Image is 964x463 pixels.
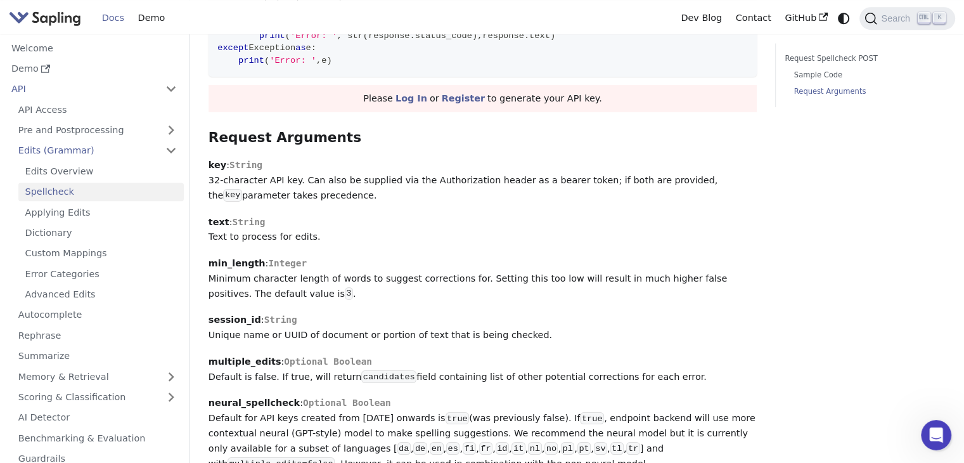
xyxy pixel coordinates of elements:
[264,315,297,325] span: String
[229,160,262,170] span: String
[268,258,307,268] span: Integer
[4,60,184,78] a: Demo
[18,203,184,221] a: Applying Edits
[290,31,337,41] span: 'Error: '
[209,355,757,385] p: : Default is false. If true, will return field containing list of other potential corrections for...
[248,43,295,53] span: Exception
[674,8,728,28] a: Dev Blog
[778,8,834,28] a: GitHub
[921,420,951,450] iframe: Intercom live chat
[785,53,941,65] a: Request Spellcheck POST
[18,285,184,304] a: Advanced Edits
[311,43,316,53] span: :
[729,8,778,28] a: Contact
[479,442,492,455] code: fr
[610,442,624,455] code: tl
[626,442,639,455] code: tr
[209,160,226,170] strong: key
[209,215,757,245] p: : Text to process for edits.
[209,217,229,227] strong: text
[11,141,184,160] a: Edits (Grammar)
[528,442,541,455] code: nl
[11,388,184,407] a: Scoring & Classification
[345,287,353,300] code: 3
[477,31,482,41] span: ,
[284,356,372,367] span: Optional Boolean
[363,31,368,41] span: (
[269,56,316,65] span: 'Error: '
[217,43,248,53] span: except
[9,9,86,27] a: Sapling.ai
[4,39,184,57] a: Welcome
[18,264,184,283] a: Error Categories
[11,408,184,427] a: AI Detector
[209,129,757,147] h3: Request Arguments
[209,256,757,301] p: : Minimum character length of words to suggest corrections for. Setting this too low will result ...
[397,442,411,455] code: da
[95,8,131,28] a: Docs
[223,189,241,202] code: key
[209,158,757,203] p: : 32-character API key. Can also be supplied via the Authorization header as a bearer token; if b...
[131,8,172,28] a: Demo
[496,442,509,455] code: id
[933,12,946,23] kbd: K
[209,315,261,325] strong: session_id
[430,442,443,455] code: en
[238,56,264,65] span: print
[303,398,391,408] span: Optional Boolean
[232,217,265,227] span: String
[413,442,427,455] code: de
[472,31,477,41] span: )
[326,56,331,65] span: )
[794,86,937,98] a: Request Arguments
[4,80,158,98] a: API
[209,258,266,268] strong: min_length
[524,31,529,41] span: .
[368,31,410,41] span: response
[209,356,281,367] strong: multiple_edits
[18,224,184,242] a: Dictionary
[594,442,607,455] code: sv
[209,313,757,343] p: : Unique name or UUID of document or portion of text that is being checked.
[409,31,415,41] span: .
[11,121,184,140] a: Pre and Postprocessing
[415,31,472,41] span: status_code
[11,326,184,344] a: Rephrase
[361,370,416,383] code: candidates
[9,9,81,27] img: Sapling.ai
[544,442,558,455] code: no
[463,442,476,455] code: fi
[577,442,591,455] code: pt
[446,442,460,455] code: es
[561,442,574,455] code: pl
[347,31,363,41] span: str
[511,442,525,455] code: it
[11,347,184,365] a: Summarize
[482,31,524,41] span: response
[18,183,184,201] a: Spellcheck
[158,80,184,98] button: Collapse sidebar category 'API'
[264,56,269,65] span: (
[306,43,311,53] span: e
[285,31,290,41] span: (
[18,162,184,180] a: Edits Overview
[859,7,954,30] button: Search (Ctrl+K)
[321,56,326,65] span: e
[442,93,485,103] a: Register
[835,9,853,27] button: Switch between dark and light mode (currently system mode)
[295,43,305,53] span: as
[550,31,555,41] span: )
[18,244,184,263] a: Custom Mappings
[337,31,342,41] span: ,
[316,56,321,65] span: ,
[209,85,757,113] div: Please or to generate your API key.
[259,31,285,41] span: print
[11,100,184,119] a: API Access
[395,93,427,103] a: Log In
[580,412,604,425] code: true
[877,13,918,23] span: Search
[794,69,937,81] a: Sample Code
[446,412,470,425] code: true
[11,367,184,386] a: Memory & Retrieval
[11,429,184,447] a: Benchmarking & Evaluation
